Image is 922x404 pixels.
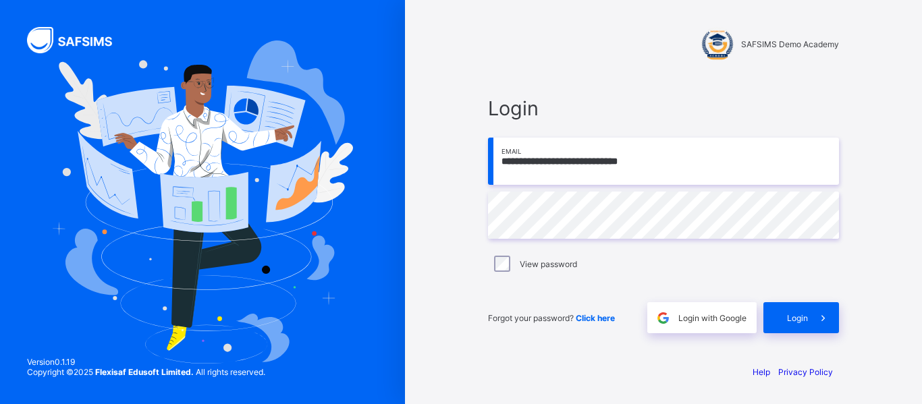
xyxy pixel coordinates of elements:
[27,27,128,53] img: SAFSIMS Logo
[655,310,671,326] img: google.396cfc9801f0270233282035f929180a.svg
[27,367,265,377] span: Copyright © 2025 All rights reserved.
[778,367,833,377] a: Privacy Policy
[753,367,770,377] a: Help
[488,313,615,323] span: Forgot your password?
[95,367,194,377] strong: Flexisaf Edusoft Limited.
[520,259,577,269] label: View password
[787,313,808,323] span: Login
[576,313,615,323] a: Click here
[52,40,353,364] img: Hero Image
[678,313,747,323] span: Login with Google
[741,39,839,49] span: SAFSIMS Demo Academy
[27,357,265,367] span: Version 0.1.19
[488,96,839,120] span: Login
